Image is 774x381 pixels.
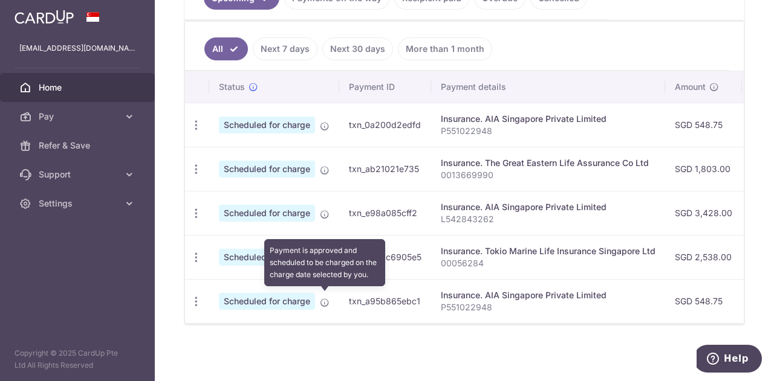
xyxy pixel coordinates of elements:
[339,71,431,103] th: Payment ID
[19,42,135,54] p: [EMAIL_ADDRESS][DOMAIN_NAME]
[441,125,655,137] p: P551022948
[39,168,119,181] span: Support
[665,147,742,191] td: SGD 1,803.00
[204,37,248,60] a: All
[441,245,655,257] div: Insurance. Tokio Marine Life Insurance Singapore Ltd
[665,103,742,147] td: SGD 548.75
[441,201,655,213] div: Insurance. AIA Singapore Private Limited
[665,235,742,279] td: SGD 2,538.00
[665,279,742,323] td: SGD 548.75
[441,213,655,225] p: L542843262
[441,257,655,269] p: 00056284
[219,117,315,133] span: Scheduled for charge
[39,110,119,123] span: Pay
[441,301,655,313] p: P551022948
[253,37,317,60] a: Next 7 days
[441,289,655,301] div: Insurance. AIA Singapore Private Limited
[39,197,119,210] span: Settings
[665,191,742,235] td: SGD 3,428.00
[219,161,315,178] span: Scheduled for charge
[441,113,655,125] div: Insurance. AIA Singapore Private Limited
[431,71,665,103] th: Payment details
[219,293,315,310] span: Scheduled for charge
[441,169,655,181] p: 0013669990
[441,157,655,169] div: Insurance. The Great Eastern Life Assurance Co Ltd
[219,205,315,222] span: Scheduled for charge
[219,81,245,93] span: Status
[264,239,385,286] div: Payment is approved and scheduled to be charged on the charge date selected by you.
[39,139,119,152] span: Refer & Save
[322,37,393,60] a: Next 30 days
[15,10,74,24] img: CardUp
[697,345,762,375] iframe: Opens a widget where you can find more information
[339,103,431,147] td: txn_0a200d2edfd
[219,249,315,266] span: Scheduled for charge
[339,191,431,235] td: txn_e98a085cff2
[398,37,492,60] a: More than 1 month
[39,82,119,94] span: Home
[339,279,431,323] td: txn_a95b865ebc1
[339,147,431,191] td: txn_ab21021e735
[675,81,706,93] span: Amount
